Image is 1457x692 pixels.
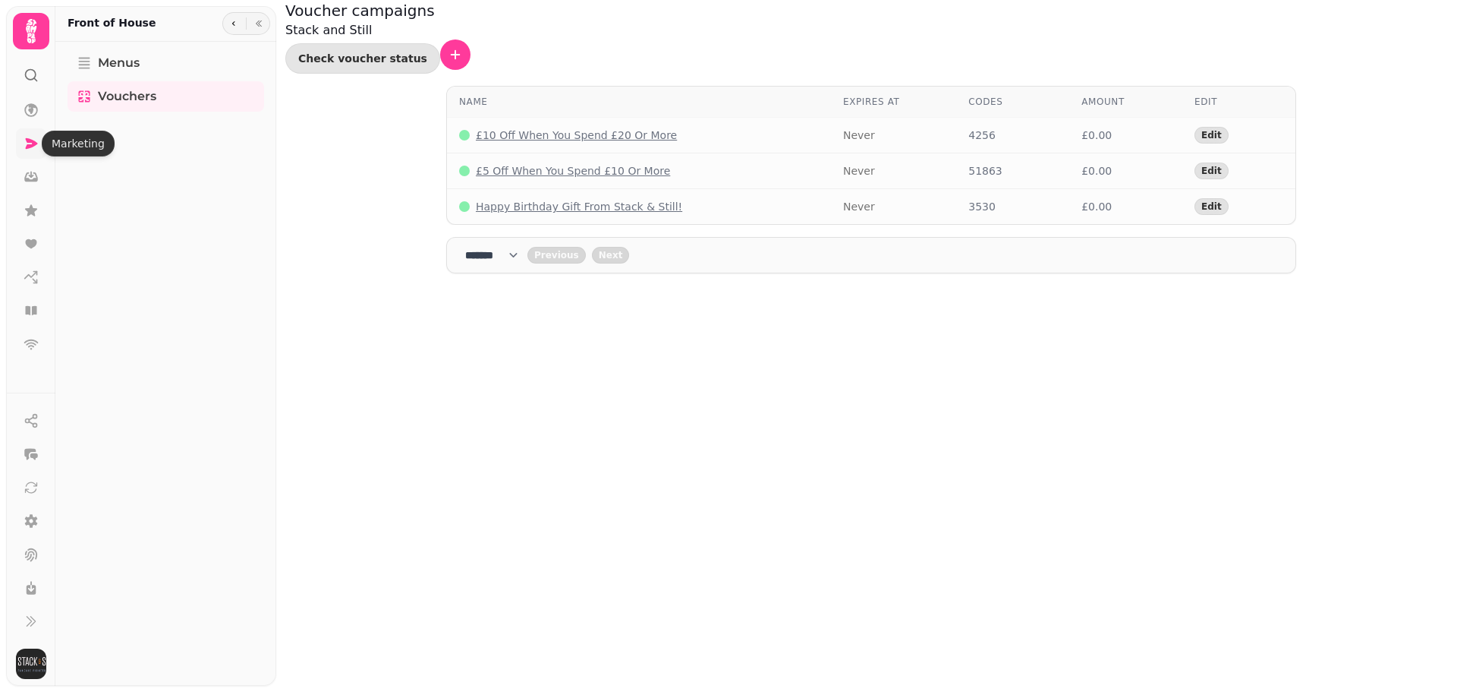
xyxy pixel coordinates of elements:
div: £0.00 [1081,163,1170,179]
button: Edit [1194,127,1229,144]
p: Happy Birthday Gift From Stack & Still! [476,199,682,214]
a: £10 Off When You Spend £20 Or More [459,128,677,143]
button: next [592,247,630,264]
div: Expires at [843,96,944,108]
a: Never [843,129,875,141]
div: £0.00 [1081,199,1170,214]
a: Vouchers [68,81,264,112]
img: User avatar [16,649,46,679]
button: Edit [1194,198,1229,215]
p: £10 Off When You Spend £20 Or More [476,128,677,143]
div: Codes [968,96,1057,108]
span: Edit [1201,202,1222,211]
div: Name [459,96,819,108]
div: Marketing [42,131,115,156]
p: £5 Off When You Spend £10 Or More [476,163,670,179]
nav: Tabs [55,42,276,686]
a: Never [843,165,875,177]
span: Vouchers [98,87,156,106]
button: User avatar [13,649,49,679]
span: Edit [1201,166,1222,175]
div: Amount [1081,96,1170,108]
h2: Front of House [68,15,156,30]
nav: Pagination [446,237,1296,273]
div: Edit [1194,96,1283,108]
span: Previous [534,251,579,260]
button: Check voucher status [285,43,440,74]
span: Stack and Still [285,23,372,37]
div: 3530 [968,199,1057,214]
span: Next [599,251,623,260]
button: add voucher [440,39,470,70]
a: Never [843,201,875,213]
span: Edit [1201,131,1222,140]
div: £0.00 [1081,128,1170,143]
button: Edit [1194,163,1229,179]
a: Menus [68,48,264,78]
button: back [527,247,586,264]
span: Menus [98,54,140,72]
div: 51863 [968,163,1057,179]
div: 4256 [968,128,1057,143]
a: £5 Off When You Spend £10 Or More [459,163,670,179]
a: Happy Birthday Gift From Stack & Still! [459,199,682,214]
span: Check voucher status [298,53,427,64]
